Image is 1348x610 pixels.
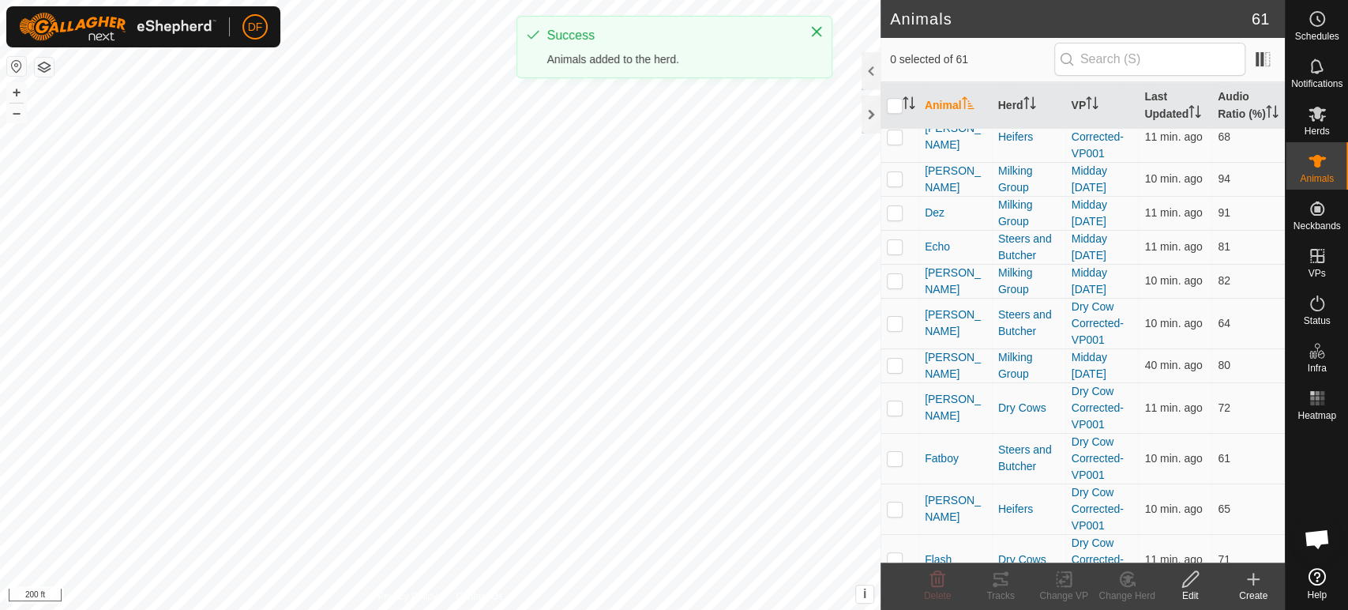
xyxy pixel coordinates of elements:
span: Animals [1300,174,1334,183]
span: [PERSON_NAME] [925,163,986,196]
span: Sep 10, 2025, 8:33 AM [1144,452,1202,465]
th: Herd [992,82,1065,130]
div: Milking Group [998,349,1059,382]
span: 61 [1218,452,1230,465]
div: Tracks [969,589,1032,603]
span: Heatmap [1297,411,1336,420]
th: Last Updated [1138,82,1211,130]
span: [PERSON_NAME] [925,349,986,382]
h2: Animals [890,9,1252,28]
a: Help [1286,562,1348,606]
span: 81 [1218,240,1230,253]
a: Dry Cow Corrected-VP001 [1072,300,1124,346]
span: Sep 10, 2025, 8:32 AM [1144,553,1202,566]
span: Neckbands [1293,221,1340,231]
span: [PERSON_NAME] [925,265,986,298]
button: Close [805,21,828,43]
span: Sep 10, 2025, 8:32 AM [1144,240,1202,253]
span: 65 [1218,503,1230,515]
a: Dry Cow Corrected-VP001 [1072,435,1124,481]
a: Midday [DATE] [1072,266,1107,296]
span: Sep 10, 2025, 8:33 AM [1144,172,1202,185]
span: 68 [1218,130,1230,143]
a: Midday [DATE] [1072,351,1107,380]
a: Dry Cow Corrected-VP001 [1072,537,1124,582]
span: Notifications [1291,79,1342,88]
span: Sep 10, 2025, 8:33 AM [1144,503,1202,515]
span: Sep 10, 2025, 8:32 AM [1144,401,1202,414]
div: Change Herd [1095,589,1158,603]
span: 61 [1252,7,1269,31]
div: Create [1222,589,1285,603]
span: Echo [925,239,950,255]
span: [PERSON_NAME] [925,120,986,153]
span: 94 [1218,172,1230,185]
a: Contact Us [456,589,502,604]
div: Steers and Butcher [998,442,1059,475]
th: Animal [918,82,992,130]
p-sorticon: Activate to sort [903,99,915,111]
span: 71 [1218,553,1230,566]
span: Infra [1307,363,1326,373]
div: Animals added to the herd. [547,51,794,68]
button: – [7,104,26,122]
span: DF [248,19,263,36]
div: Milking Group [998,163,1059,196]
th: VP [1065,82,1139,130]
span: 91 [1218,206,1230,219]
div: Edit [1158,589,1222,603]
div: Open chat [1294,515,1341,563]
span: Sep 10, 2025, 8:33 AM [1144,274,1202,287]
div: Steers and Butcher [998,307,1059,340]
span: Status [1303,316,1330,326]
div: Dry Cows [998,552,1059,568]
span: VPs [1308,269,1325,278]
span: Dez [925,205,944,221]
p-sorticon: Activate to sort [1266,107,1279,120]
div: Heifers [998,129,1059,145]
span: Fatboy [925,450,959,467]
th: Audio Ratio (%) [1211,82,1285,130]
span: 64 [1218,317,1230,329]
p-sorticon: Activate to sort [1086,99,1098,111]
div: Milking Group [998,265,1059,298]
span: Delete [924,590,952,601]
div: Success [547,26,794,45]
a: Midday [DATE] [1072,164,1107,194]
a: Midday [DATE] [1072,232,1107,262]
a: Dry Cow Corrected-VP001 [1072,486,1124,532]
a: Privacy Policy [377,589,437,604]
img: Gallagher Logo [19,13,216,41]
span: Sep 10, 2025, 8:33 AM [1144,317,1202,329]
span: [PERSON_NAME] [925,492,986,525]
div: Heifers [998,501,1059,518]
span: Schedules [1294,32,1339,41]
span: 80 [1218,359,1230,371]
span: Flash [925,552,952,568]
a: Dry Cow Corrected-VP001 [1072,385,1124,431]
button: + [7,83,26,102]
div: Dry Cows [998,400,1059,416]
span: Sep 10, 2025, 8:03 AM [1144,359,1202,371]
span: Herds [1304,126,1329,136]
button: Map Layers [35,58,54,77]
div: Steers and Butcher [998,231,1059,264]
button: i [856,586,873,603]
div: Milking Group [998,197,1059,230]
span: [PERSON_NAME] [925,307,986,340]
span: 82 [1218,274,1230,287]
span: Sep 10, 2025, 8:32 AM [1144,206,1202,219]
button: Reset Map [7,57,26,76]
span: Help [1307,590,1327,600]
a: Midday [DATE] [1072,198,1107,228]
input: Search (S) [1054,43,1245,76]
span: Sep 10, 2025, 8:32 AM [1144,130,1202,143]
p-sorticon: Activate to sort [1023,99,1036,111]
span: 0 selected of 61 [890,51,1054,68]
span: 72 [1218,401,1230,414]
p-sorticon: Activate to sort [1188,107,1201,120]
p-sorticon: Activate to sort [962,99,974,111]
span: i [863,587,866,601]
a: Dry Cow Corrected-VP001 [1072,114,1124,160]
span: [PERSON_NAME] [925,391,986,424]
